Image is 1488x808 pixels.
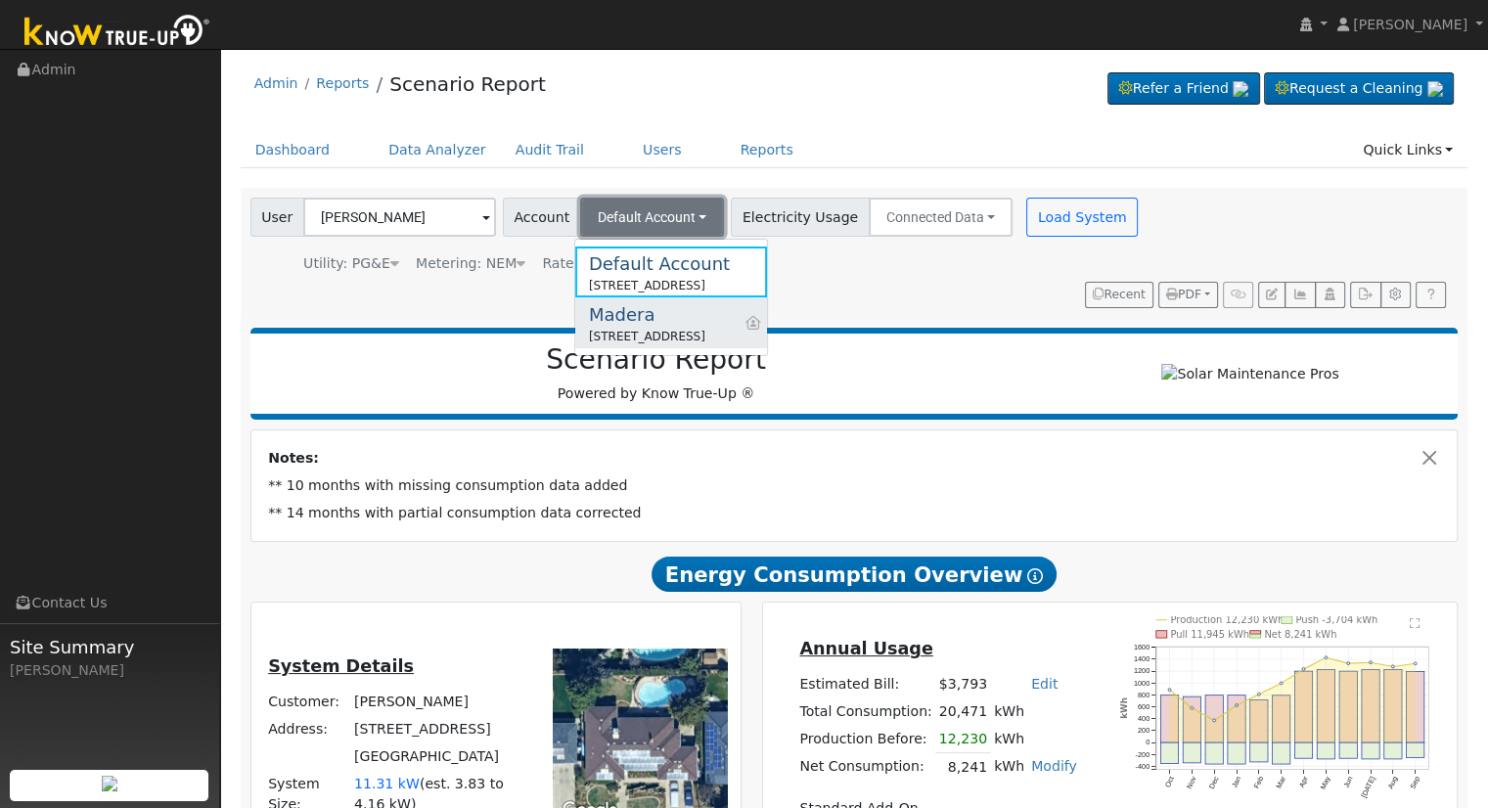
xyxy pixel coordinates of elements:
[1285,282,1315,309] button: Multi-Series Graph
[1183,696,1200,742] rect: onclick=""
[1348,132,1467,168] a: Quick Links
[1136,750,1150,759] text: -200
[1280,682,1283,685] circle: onclick=""
[1136,762,1150,771] text: -400
[1250,699,1268,742] rect: onclick=""
[1252,775,1265,789] text: Feb
[1264,72,1454,106] a: Request a Cleaning
[1380,282,1411,309] button: Settings
[1171,614,1285,625] text: Production 12,230 kWh
[1138,726,1150,735] text: 200
[1185,775,1198,790] text: Nov
[265,715,351,742] td: Address:
[542,255,716,271] span: Alias: HETOUDN
[1134,654,1150,663] text: 1400
[1319,775,1332,791] text: May
[1163,775,1176,788] text: Oct
[1027,568,1043,584] i: Show Help
[303,198,496,237] input: Select a User
[316,75,369,91] a: Reports
[1407,672,1424,743] rect: onclick=""
[303,253,399,274] div: Utility: PG&E
[265,499,1444,526] td: ** 14 months with partial consumption data corrected
[1160,742,1178,763] rect: onclick=""
[1342,775,1355,789] text: Jun
[268,450,319,466] strong: Notes:
[1339,671,1357,742] rect: onclick=""
[1138,691,1150,699] text: 800
[935,670,990,697] td: $3,793
[1275,775,1288,790] text: Mar
[265,688,351,715] td: Customer:
[1414,662,1417,665] circle: onclick=""
[1160,696,1178,742] rect: onclick=""
[1302,668,1305,671] circle: onclick=""
[1317,742,1334,759] rect: onclick=""
[241,132,345,168] a: Dashboard
[420,776,426,791] span: (
[1236,704,1239,707] circle: onclick=""
[726,132,808,168] a: Reports
[270,343,1042,377] h2: Scenario Report
[389,72,546,96] a: Scenario Report
[1384,742,1402,759] rect: onclick=""
[796,670,935,697] td: Estimated Bill:
[1166,288,1201,301] span: PDF
[416,253,525,274] div: Metering: NEM
[1120,697,1130,719] text: kWh
[1347,662,1350,665] circle: onclick=""
[589,301,705,328] div: Madera
[869,198,1014,237] button: Connected Data
[991,725,1028,753] td: kWh
[1031,676,1058,692] a: Edit
[1205,696,1223,742] rect: onclick=""
[1138,714,1150,723] text: 400
[1384,670,1402,743] rect: onclick=""
[1273,696,1290,742] rect: onclick=""
[1386,775,1400,790] text: Aug
[1138,702,1150,711] text: 600
[796,753,935,782] td: Net Consumption:
[1085,282,1153,309] button: Recent
[991,697,1081,725] td: kWh
[250,198,304,237] span: User
[598,209,696,225] span: Default Account
[799,639,932,658] u: Annual Usage
[731,198,869,237] span: Electricity Usage
[991,753,1028,782] td: kWh
[354,776,420,791] span: 11.31 kW
[1420,448,1440,469] button: Close
[1233,81,1248,97] img: retrieve
[1409,775,1422,790] text: Sep
[589,277,730,294] div: [STREET_ADDRESS]
[1161,364,1338,384] img: Solar Maintenance Pros
[1325,656,1328,659] circle: onclick=""
[1370,661,1373,664] circle: onclick=""
[1360,775,1377,799] text: [DATE]
[1183,742,1200,763] rect: onclick=""
[744,315,762,331] a: Set as Primary Account
[935,725,990,753] td: 12,230
[1317,670,1334,743] rect: onclick=""
[1026,198,1138,237] button: Load System
[15,11,220,55] img: Know True-Up
[102,776,117,791] img: retrieve
[374,132,501,168] a: Data Analyzer
[1168,689,1171,692] circle: onclick=""
[1134,679,1150,688] text: 1000
[1250,742,1268,762] rect: onclick=""
[796,697,935,725] td: Total Consumption:
[1295,671,1313,742] rect: onclick=""
[1410,617,1420,629] text: 
[1353,17,1467,32] span: [PERSON_NAME]
[254,75,298,91] a: Admin
[260,343,1053,404] div: Powered by Know True-Up ®
[1158,282,1218,309] button: PDF
[501,132,599,168] a: Audit Trail
[1107,72,1260,106] a: Refer a Friend
[268,656,414,676] u: System Details
[1228,742,1245,764] rect: onclick=""
[1031,758,1077,774] a: Modify
[10,634,209,660] span: Site Summary
[1171,629,1250,640] text: Pull 11,945 kWh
